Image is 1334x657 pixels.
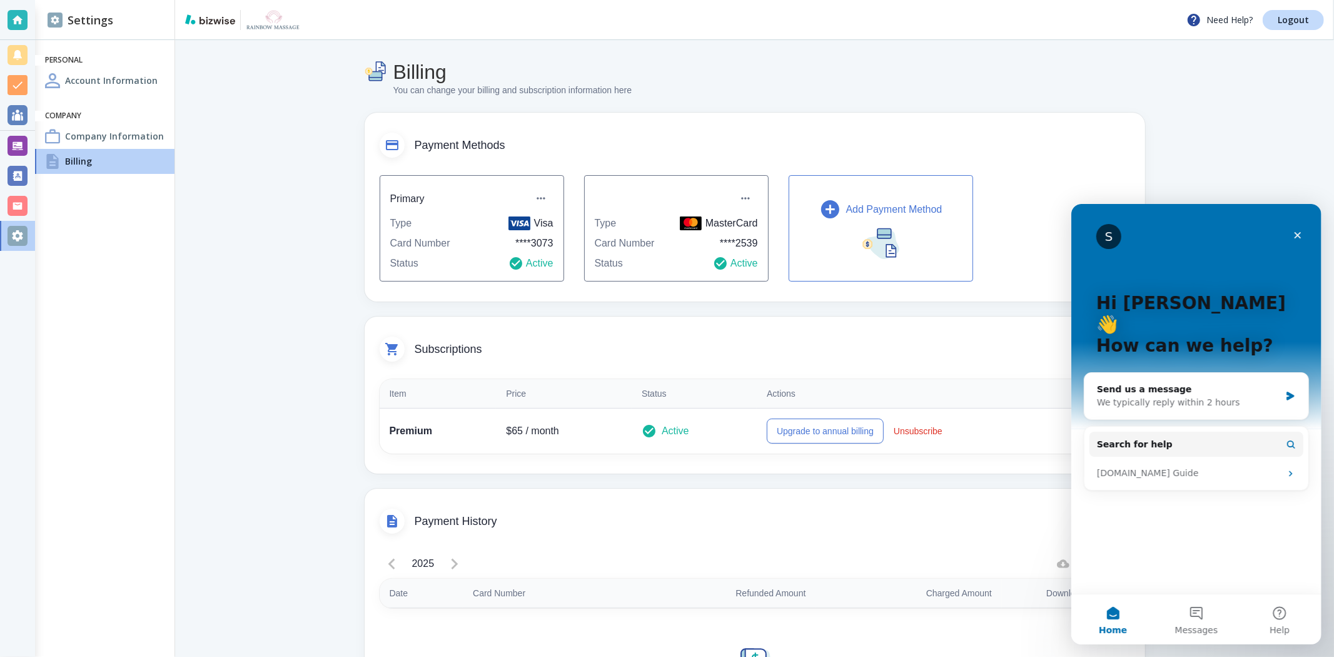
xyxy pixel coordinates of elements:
[185,14,235,24] img: bizwise
[508,216,530,230] img: Visa
[65,155,92,168] h4: Billing
[1186,13,1253,28] p: Need Help?
[463,579,620,608] th: Card Number
[48,12,113,29] h2: Settings
[65,74,158,87] h4: Account Information
[35,149,174,174] a: BillingBilling
[415,139,1130,153] span: Payment Methods
[35,68,174,93] a: Account InformationAccount Information
[662,424,689,439] p: Active
[45,111,164,121] h6: Company
[767,419,884,444] button: Upgrade to annual billing
[620,579,816,608] th: Refunded Amount
[789,175,973,282] button: Add Payment Method
[380,579,463,608] th: Date
[1278,16,1309,24] p: Logout
[508,256,553,271] p: Active
[496,379,632,409] th: Price
[415,343,1130,357] span: Subscriptions
[380,379,497,409] th: Item
[680,216,758,231] p: MasterCard
[390,236,450,251] p: Card Number
[632,379,757,409] th: Status
[390,191,425,206] h6: Primary
[390,256,418,271] p: Status
[35,124,174,149] a: Company InformationCompany Information
[816,579,1002,608] th: Charged Amount
[1002,579,1130,608] th: Download
[390,424,487,439] p: Premium
[846,202,942,217] p: Add Payment Method
[415,515,1130,529] span: Payment History
[365,60,388,84] img: Billing
[65,130,164,143] h4: Company Information
[508,216,553,231] p: Visa
[390,216,412,231] p: Type
[48,13,63,28] img: DashboardSidebarSettings.svg
[757,379,1129,409] th: Actions
[45,55,164,66] h6: Personal
[889,419,947,444] button: Unsubscribe
[1071,204,1321,644] iframe: Intercom live chat
[246,10,300,30] img: Rainbow Massage LLC
[1263,10,1324,30] a: Logout
[595,236,655,251] p: Card Number
[506,424,622,439] p: $ 65 / month
[595,216,617,231] p: Type
[713,256,758,271] p: Active
[393,60,632,84] h4: Billing
[595,256,623,271] p: Status
[393,84,632,98] p: You can change your billing and subscription information here
[680,216,702,230] img: MasterCard
[412,556,435,571] p: 2025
